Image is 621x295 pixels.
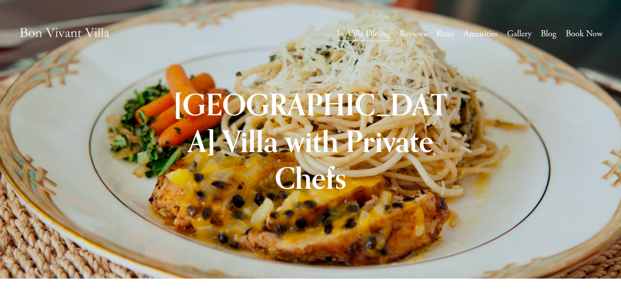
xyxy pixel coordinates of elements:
[400,26,427,42] a: Reviews
[541,26,556,42] a: Blog
[337,26,390,42] a: In-Villa Dining
[566,26,602,42] a: Book Now
[507,26,532,42] a: Gallery
[463,26,498,42] a: Amenities
[436,26,454,42] a: Rates
[174,86,447,196] strong: [GEOGRAPHIC_DATA] Villa with Private Chefs
[19,19,110,49] img: Caribbean Vacation Rental | Bon Vivant Villa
